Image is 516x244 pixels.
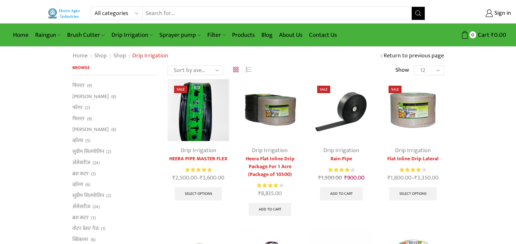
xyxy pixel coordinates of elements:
[72,212,89,223] a: ब्रश कटर
[72,82,85,91] a: फिल्टर
[491,30,494,40] span: ₹
[72,52,88,60] a: Home
[469,31,476,38] span: 0
[382,79,444,141] img: Flat Inline Drip Lateral
[168,79,229,141] img: Heera Gold Krushi Pipe Black
[72,168,89,179] a: ब्रश कटर
[85,105,90,111] span: (2)
[388,173,411,183] bdi: 1,800.00
[91,237,96,243] span: (6)
[435,7,511,19] a: Sign in
[72,124,109,135] a: [PERSON_NAME]
[328,166,355,173] div: Rated 4.13 out of 5
[252,146,288,155] a: Drip Irrigation
[395,66,409,75] span: Show
[491,30,506,40] bdi: 0.00
[175,187,222,200] a: Select options for “HEERA PIPE MASTER FLEX”
[318,173,321,183] span: ₹
[400,166,421,173] span: Rated out of 5
[328,166,350,173] span: Rated out of 5
[200,173,224,183] bdi: 3,600.00
[94,52,107,60] a: Shop
[72,146,104,157] a: सुप्रीम सिलपोलिन
[101,225,105,232] span: (1)
[344,173,347,183] span: ₹
[72,223,99,234] a: वॉटर प्रेशर गेज
[249,203,291,216] a: Add to cart: “Heera Flat Inline Drip Package For 1 Acre (Package of 10500)”
[168,155,229,163] a: HEERA PIPE MASTER FLEX
[72,135,83,146] a: व्हाॅल्व
[64,27,108,43] a: Brush Cutter
[85,181,90,188] span: (6)
[258,27,276,43] a: Blog
[168,174,229,182] span: –
[113,52,126,60] a: Shop
[412,7,425,20] button: Search button
[72,52,168,60] nav: Breadcrumb
[229,27,258,43] a: Products
[87,82,92,89] span: (9)
[318,173,342,183] bdi: 1,500.00
[239,79,301,141] img: Flat Inline
[156,27,204,43] a: Sprayer pump
[72,201,90,212] a: अ‍ॅसेसरीज
[323,146,359,155] a: Drip Irrigation
[204,27,229,43] a: Filter
[72,113,85,124] a: फिल्टर
[185,166,212,173] div: Rated 5.00 out of 5
[258,189,261,198] span: ₹
[239,155,301,179] a: Heera Flat Inline Drip Package For 1 Acre (Package of 10500)
[389,86,402,93] span: Sale
[181,146,216,155] a: Drip Irrigation
[432,29,506,41] a: 0 Cart ₹0.00
[200,173,203,183] span: ₹
[93,160,100,166] span: (24)
[91,171,96,177] span: (3)
[172,173,197,183] bdi: 2,500.00
[10,27,32,43] a: Home
[72,91,109,102] a: [PERSON_NAME]
[174,86,187,93] span: Sale
[400,166,426,173] div: Rated 4.00 out of 5
[414,173,417,183] span: ₹
[106,149,111,155] span: (2)
[311,79,372,141] img: Heera Rain Pipe
[72,64,90,71] span: Browse
[389,187,437,200] a: Select options for “Flat Inline Drip Lateral”
[257,182,279,189] span: Rated out of 5
[382,155,444,163] a: Flat Inline Drip Lateral
[111,93,116,100] span: (8)
[311,155,372,163] a: Rain Pipe
[395,146,431,155] a: Drip Irrigation
[384,52,444,60] a: Return to previous page
[414,173,438,183] bdi: 3,350.00
[106,193,111,199] span: (2)
[132,52,168,60] h1: Drip Irrigation
[344,173,364,183] bdi: 900.00
[185,166,212,173] span: Rated out of 5
[388,173,391,183] span: ₹
[32,27,64,43] a: Raingun
[111,126,116,133] span: (8)
[172,173,175,183] span: ₹
[91,215,96,221] span: (3)
[142,7,412,20] input: Search for...
[276,27,306,43] a: About Us
[257,182,283,189] div: Rated 4.21 out of 5
[72,190,104,201] a: सुप्रीम सिलपोलिन
[320,187,363,200] a: Add to cart: “Rain Pipe”
[72,102,83,113] a: फॉगर
[93,204,100,210] span: (24)
[317,86,330,93] span: Sale
[85,137,90,144] span: (5)
[108,27,156,43] a: Drip Irrigation
[382,174,444,182] span: –
[87,116,92,122] span: (9)
[72,179,83,190] a: व्हाॅल्व
[493,9,511,18] span: Sign in
[258,189,282,198] bdi: 8,835.00
[72,157,90,168] a: अ‍ॅसेसरीज
[168,65,223,75] select: Shop order
[306,27,340,43] a: Contact Us
[476,31,489,39] span: Cart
